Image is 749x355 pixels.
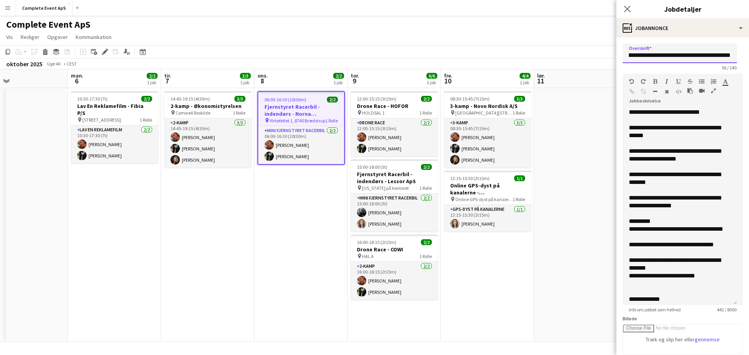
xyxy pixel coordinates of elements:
span: 2/2 [333,73,344,79]
span: 7 [163,76,171,85]
a: Opgaver [44,32,71,42]
span: 1/1 [514,175,525,181]
a: Vis [3,32,16,42]
span: 2/2 [147,73,158,79]
app-job-card: 13:15-15:30 (2t15m)1/1Online GPS-dyst på kanalerne - Udenrigsministeriet Online GPS-dyst på kanal... [444,171,531,231]
span: 08:30-15:45 (7t15m) [450,96,490,102]
span: 8 [256,76,268,85]
button: Gentag [641,78,646,85]
button: Sæt ind som almindelig tekst [687,88,693,94]
div: Jobannonce [616,19,749,37]
span: Rediger [21,34,39,41]
span: 15:00-18:00 (3t) [357,164,387,170]
span: 2/2 [141,96,152,102]
span: 2/2 [421,96,432,102]
button: Vandret linje [652,88,658,95]
span: 1 Rolle [513,196,525,202]
a: Rediger [18,32,43,42]
app-job-card: 14:45-19:15 (4t30m)3/32-kamp - Økonomistyrelsen Comwell Roskilde1 Rolle2-kamp3/314:45-19:15 (4t30... [164,91,252,168]
h3: Drone Race - COWI [351,246,438,253]
app-job-card: 10:30-17:30 (7t)2/2Lav En Reklamefilm - Fibia P/S [STREET_ADDRESS]1 RolleLav En Reklamefilm2/210:... [71,91,158,163]
span: 10:30-17:30 (7t) [77,96,108,102]
app-job-card: 16:00-18:15 (2t15m)2/2Drone Race - COWI HAL A1 Rolle2-kamp2/216:00-18:15 (2t15m)[PERSON_NAME][PER... [351,235,438,300]
span: man. [71,72,83,79]
h3: Jobdetaljer [616,4,749,14]
span: 1 Rolle [233,110,245,116]
a: Kommunikation [73,32,115,42]
div: 1 job [147,79,157,85]
span: fre. [444,72,453,79]
app-card-role: 2-kamp2/216:00-18:15 (2t15m)[PERSON_NAME][PERSON_NAME] [351,262,438,300]
div: 3 job [427,79,437,85]
span: 11 [536,76,545,85]
h3: Fjernstyret Racerbil - indendørs - Norna Playgrounds A/S [258,103,344,117]
span: 1 Rolle [140,117,152,123]
span: 6 [70,76,83,85]
span: Info om jobbet som helhed [623,307,687,313]
app-card-role: Mini Fjernstyret Racerbil2/206:00-16:30 (10t30m)[PERSON_NAME][PERSON_NAME] [258,126,344,164]
span: 3/3 [514,96,525,102]
h1: Complete Event ApS [6,19,91,30]
app-job-card: 15:00-18:00 (3t)2/2Fjernstyret Racerbil - indendørs - Lessor ApS [US_STATE] på kontoret1 RolleMin... [351,159,438,231]
h3: 3-kamp - Novo Nordisk A/S [444,102,531,110]
span: 1 Rolle [419,253,432,259]
span: [GEOGRAPHIC_DATA][STREET_ADDRESS][GEOGRAPHIC_DATA] [455,110,513,116]
button: Ordnet liste [711,78,716,85]
span: 10 [443,76,453,85]
app-card-role: Mini Fjernstyret Racerbil2/215:00-18:00 (3t)[PERSON_NAME][PERSON_NAME] [351,194,438,231]
app-card-role: 3-kamp3/308:30-15:45 (7t15m)[PERSON_NAME][PERSON_NAME][PERSON_NAME] [444,118,531,168]
span: 3/3 [234,96,245,102]
span: Vis [6,34,13,41]
span: 4/4 [520,73,531,79]
span: tor. [351,72,359,79]
button: Indsæt video [699,88,705,94]
h3: Lav En Reklamefilm - Fibia P/S [71,102,158,117]
button: Kursiv [664,78,669,85]
div: 2 job [520,79,530,85]
span: 06:00-16:30 (10t30m) [264,97,306,102]
span: ons. [257,72,268,79]
div: 1 job [334,79,344,85]
button: Tekstfarve [722,78,728,85]
button: Fortryd [629,78,634,85]
button: Understregning [676,78,681,85]
span: 2/2 [421,164,432,170]
h3: 2-kamp - Økonomistyrelsen [164,102,252,110]
h3: Fjernstyret Racerbil - indendørs - Lessor ApS [351,171,438,185]
button: Uordnet liste [699,78,705,85]
span: Opgaver [47,34,68,41]
span: 442 / 8000 [711,307,743,313]
button: Fed [652,78,658,85]
span: 3/3 [240,73,251,79]
div: 1 job [240,79,250,85]
span: Virkefeltet 1, 8740 Brædstrup [270,118,325,124]
button: Ryd formatering [664,88,669,95]
div: CEST [67,61,77,67]
span: HAL A [362,253,374,259]
span: 2/2 [327,97,338,102]
span: 1 Rolle [419,185,432,191]
h3: Drone Race - HOFOR [351,102,438,110]
span: 12:00-15:15 (3t15m) [357,96,396,102]
div: oktober 2025 [6,60,43,68]
app-job-card: 06:00-16:30 (10t30m)2/2Fjernstyret Racerbil - indendørs - Norna Playgrounds A/S Virkefeltet 1, 87... [257,91,345,165]
button: HTML-kode [676,88,681,95]
h3: Online GPS-dyst på kanalerne - Udenrigsministeriet [444,182,531,196]
span: Uge 40 [44,61,64,67]
span: Online GPS-dyst på kanalerne [455,196,513,202]
app-job-card: 12:00-15:15 (3t15m)2/2Drone Race - HOFOR HOLDSAL 11 RolleDrone Race2/212:00-15:15 (3t15m)[PERSON_... [351,91,438,156]
span: 56 / 140 [715,65,743,71]
app-card-role: 2-kamp3/314:45-19:15 (4t30m)[PERSON_NAME][PERSON_NAME][PERSON_NAME] [164,118,252,168]
span: 2/2 [421,239,432,245]
span: 1 Rolle [419,110,432,116]
app-card-role: GPS-dyst på kanalerne1/113:15-15:30 (2t15m)[PERSON_NAME] [444,205,531,231]
span: Comwell Roskilde [176,110,210,116]
span: 9 [350,76,359,85]
span: Kommunikation [76,34,112,41]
